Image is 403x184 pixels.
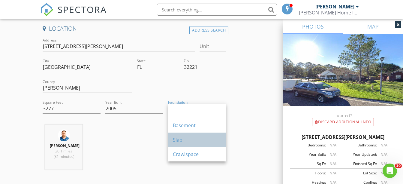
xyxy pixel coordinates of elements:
div: Floors: [292,170,326,176]
div: Slab [173,136,221,143]
span: N/A [380,170,387,176]
div: [PERSON_NAME] [315,4,354,10]
span: (31 minutes) [54,154,74,159]
span: N/A [380,143,387,148]
div: Sq Ft: [292,161,326,167]
div: Basement [173,122,221,129]
img: streetview [283,34,403,120]
div: DeFurio Home Inspection [299,10,359,16]
span: N/A [329,170,336,176]
div: Bathrooms: [343,143,377,148]
a: MAP [343,19,403,34]
input: Search everything... [157,4,277,16]
iframe: Intercom live chat [383,164,397,178]
div: Crawlspace [173,151,221,158]
span: N/A [380,161,387,166]
div: Bedrooms: [292,143,326,148]
div: Address Search [189,26,228,34]
span: SPECTORA [58,3,107,16]
span: 10 [395,164,402,168]
div: Discard Additional info [312,118,374,126]
div: Year Updated: [343,152,377,157]
div: Finished Sq Ft: [343,161,377,167]
span: N/A [329,161,336,166]
a: PHOTOS [283,19,343,34]
div: Incorrect? [283,113,403,118]
span: 20.1 miles [55,149,72,154]
span: N/A [329,152,336,157]
div: Year Built: [292,152,326,157]
h4: Location [43,25,226,32]
img: The Best Home Inspection Software - Spectora [40,3,53,16]
span: N/A [380,152,387,157]
span: N/A [329,143,336,148]
div: Lot Size: [343,170,377,176]
img: untitled_design_8.png [58,129,70,141]
a: SPECTORA [40,8,107,21]
strong: [PERSON_NAME] [50,143,80,148]
div: [STREET_ADDRESS][PERSON_NAME] [290,133,396,141]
